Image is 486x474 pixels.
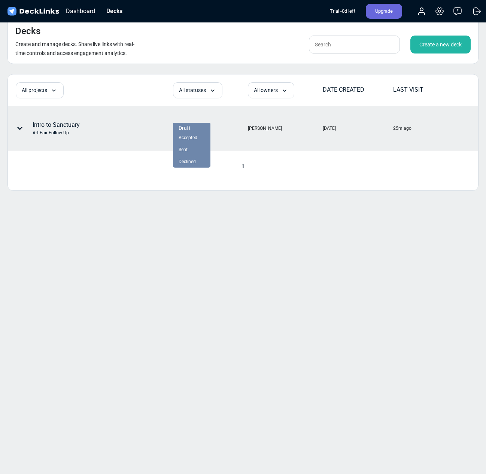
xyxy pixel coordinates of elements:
img: DeckLinks [6,6,60,17]
small: Create and manage decks. Share live links with real-time controls and access engagement analytics. [15,41,134,56]
div: Trial - 0 d left [330,4,355,19]
span: 1 [238,163,248,169]
span: Draft [179,124,191,132]
div: All statuses [173,82,222,98]
div: Art Fair Follow Up [33,129,80,136]
span: Accepted [179,134,197,141]
div: Create a new deck [410,36,471,53]
div: All projects [16,82,64,98]
div: 25m ago [393,125,411,132]
div: Upgrade [366,4,402,19]
h4: Decks [15,26,40,37]
div: LAST VISIT [393,85,463,94]
div: [PERSON_NAME] [248,125,282,132]
span: Sent [179,146,188,153]
div: All owners [248,82,294,98]
span: Declined [179,158,196,165]
div: Dashboard [62,6,99,16]
div: Decks [103,6,126,16]
div: Intro to Sanctuary [33,120,80,136]
div: DATE CREATED [323,85,392,94]
div: [DATE] [323,125,336,132]
input: Search [309,36,400,53]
